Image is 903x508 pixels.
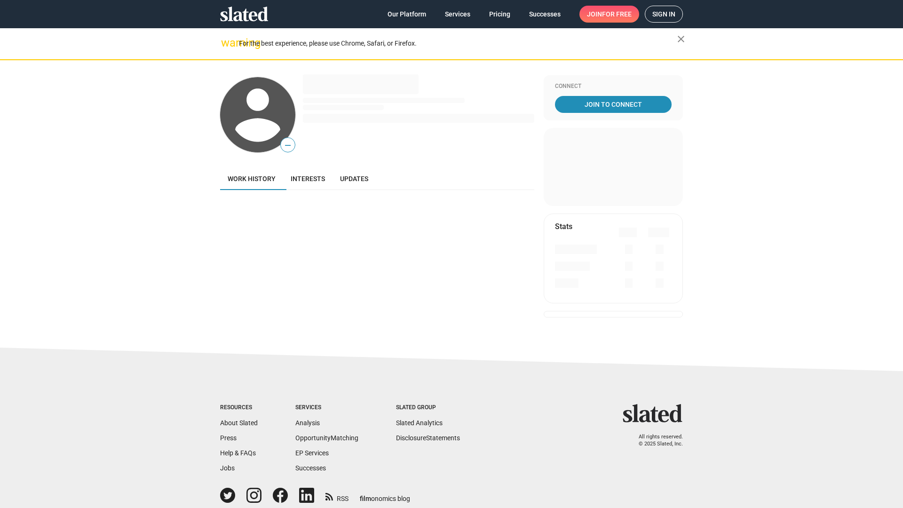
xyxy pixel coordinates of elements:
a: Help & FAQs [220,449,256,457]
a: Slated Analytics [396,419,443,427]
span: Successes [529,6,561,23]
mat-icon: warning [221,37,232,48]
div: For the best experience, please use Chrome, Safari, or Firefox. [239,37,677,50]
a: Analysis [295,419,320,427]
a: OpportunityMatching [295,434,358,442]
a: Our Platform [380,6,434,23]
a: Interests [283,167,333,190]
a: About Slated [220,419,258,427]
span: Our Platform [388,6,426,23]
a: Jobs [220,464,235,472]
a: DisclosureStatements [396,434,460,442]
span: Updates [340,175,368,183]
span: Join [587,6,632,23]
a: RSS [325,489,349,503]
span: Interests [291,175,325,183]
a: Updates [333,167,376,190]
a: Joinfor free [579,6,639,23]
span: film [360,495,371,502]
div: Connect [555,83,672,90]
a: Successes [295,464,326,472]
p: All rights reserved. © 2025 Slated, Inc. [629,434,683,447]
a: Press [220,434,237,442]
a: Successes [522,6,568,23]
a: filmonomics blog [360,487,410,503]
div: Resources [220,404,258,412]
a: Services [437,6,478,23]
a: Sign in [645,6,683,23]
span: Services [445,6,470,23]
span: Pricing [489,6,510,23]
div: Slated Group [396,404,460,412]
span: Sign in [652,6,675,22]
mat-icon: close [675,33,687,45]
a: Join To Connect [555,96,672,113]
mat-card-title: Stats [555,222,572,231]
a: EP Services [295,449,329,457]
span: for free [602,6,632,23]
a: Work history [220,167,283,190]
div: Services [295,404,358,412]
span: — [281,139,295,151]
span: Work history [228,175,276,183]
span: Join To Connect [557,96,670,113]
a: Pricing [482,6,518,23]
